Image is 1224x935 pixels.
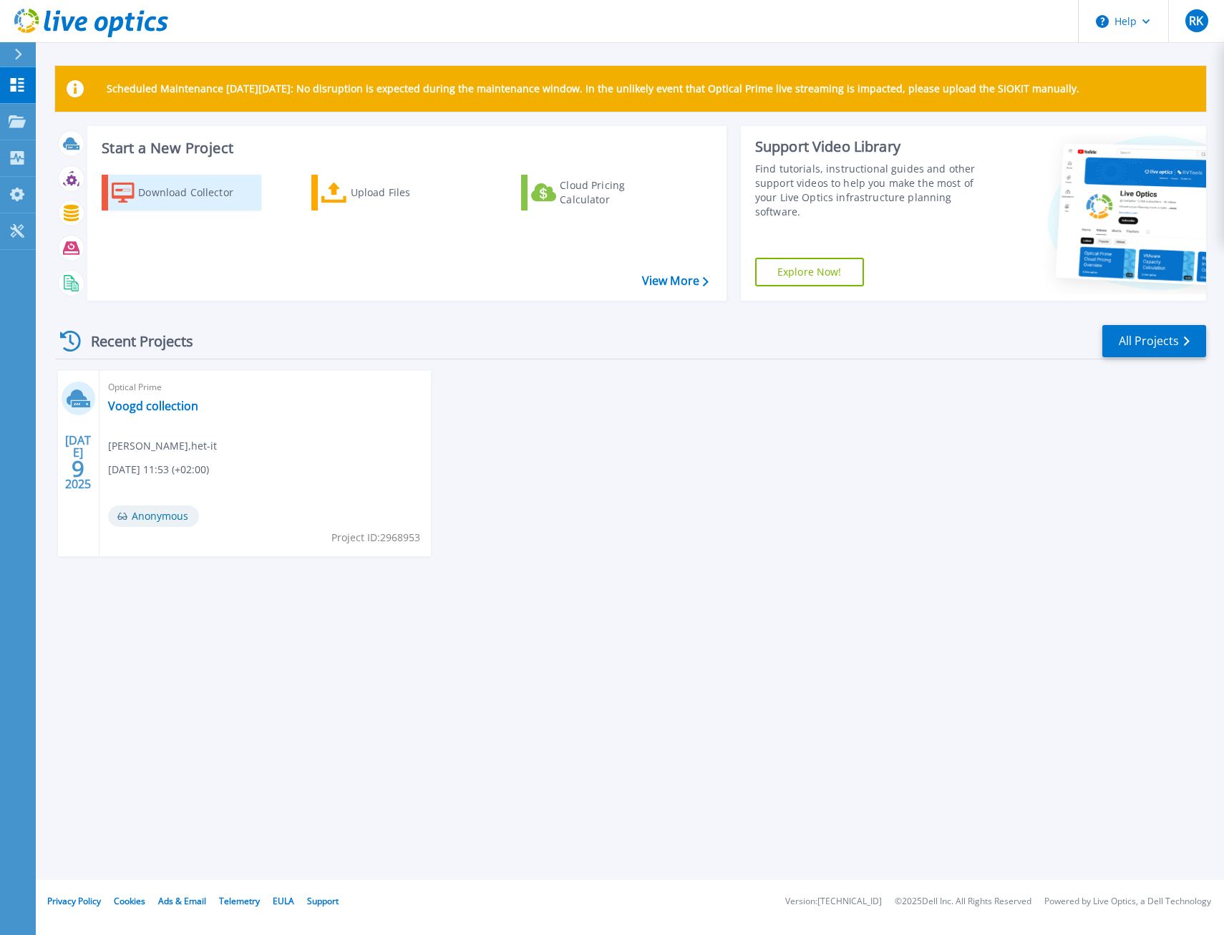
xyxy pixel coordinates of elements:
a: Privacy Policy [47,895,101,907]
a: Upload Files [311,175,471,210]
div: Find tutorials, instructional guides and other support videos to help you make the most of your L... [755,162,991,219]
li: © 2025 Dell Inc. All Rights Reserved [895,897,1031,906]
span: Optical Prime [108,379,422,395]
a: EULA [273,895,294,907]
a: Cloud Pricing Calculator [521,175,681,210]
li: Version: [TECHNICAL_ID] [785,897,882,906]
span: 9 [72,462,84,475]
div: Cloud Pricing Calculator [560,178,674,207]
div: Recent Projects [55,324,213,359]
span: Project ID: 2968953 [331,530,420,546]
a: Explore Now! [755,258,864,286]
h3: Start a New Project [102,140,708,156]
a: Download Collector [102,175,261,210]
div: Support Video Library [755,137,991,156]
span: [DATE] 11:53 (+02:00) [108,462,209,478]
a: Telemetry [219,895,260,907]
p: Scheduled Maintenance [DATE][DATE]: No disruption is expected during the maintenance window. In t... [107,83,1079,95]
span: [PERSON_NAME] , het-it [108,438,217,454]
li: Powered by Live Optics, a Dell Technology [1044,897,1211,906]
a: View More [642,274,709,288]
a: Support [307,895,339,907]
span: RK [1189,15,1203,26]
div: [DATE] 2025 [64,436,92,488]
a: Voogd collection [108,399,198,413]
span: Anonymous [108,505,199,527]
a: Ads & Email [158,895,206,907]
div: Download Collector [138,178,253,207]
a: Cookies [114,895,145,907]
div: Upload Files [351,178,465,207]
a: All Projects [1102,325,1206,357]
